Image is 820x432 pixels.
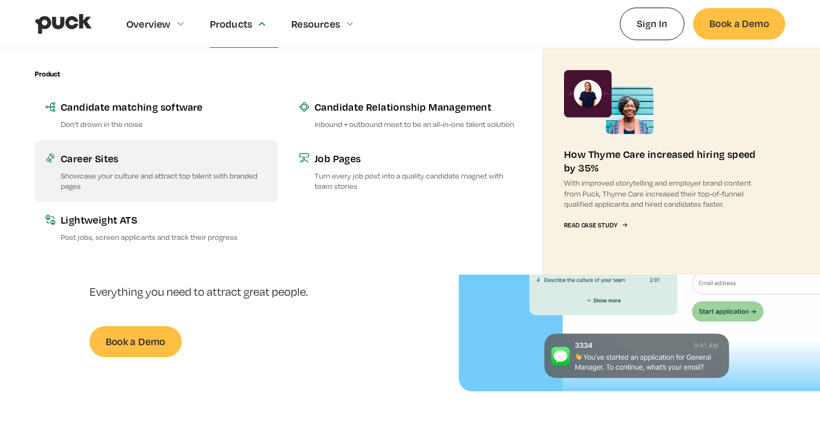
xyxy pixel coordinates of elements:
[315,100,521,113] div: Candidate Relationship Management
[61,213,267,226] div: Lightweight ATS
[291,18,340,30] div: Resources
[289,89,531,140] a: Candidate Relationship ManagementInbound + outbound meet to be an all-in-one talent solution
[542,48,785,275] a: How Thyme Care increased hiring speed by 35%With improved storytelling and employer brand content...
[61,232,267,242] p: Post jobs, screen applicants and track their progress
[89,169,347,276] h1: Get quality candidates, and save time
[61,170,267,191] p: Showcase your culture and attract top talent with branded pages
[315,151,521,165] div: Job Pages
[35,70,60,78] div: Product
[620,8,684,40] a: Sign In
[315,119,521,129] p: Inbound + outbound meet to be an all-in-one talent solution
[315,170,521,191] p: Turn every job post into a quality candidate magnet with team stories
[564,147,764,174] div: How Thyme Care increased hiring speed by 35%
[61,100,267,113] div: Candidate matching software
[564,177,764,209] p: With improved storytelling and employer brand content from Puck, Thyme Care increased their top-o...
[126,18,171,30] div: Overview
[35,141,278,202] a: Career SitesShowcase your culture and attract top talent with branded pages
[289,141,531,202] a: Job PagesTurn every job post into a quality candidate magnet with team stories
[61,119,267,129] p: Don’t drown in the noise
[35,202,278,253] a: Lightweight ATSPost jobs, screen applicants and track their progress
[35,89,278,140] a: Candidate matching softwareDon’t drown in the noise
[210,18,253,30] div: Products
[564,222,617,229] div: Read Case Study
[693,8,785,39] a: Book a Demo
[89,326,182,357] a: Book a Demo
[89,284,347,300] p: Everything you need to attract great people.
[61,151,267,165] div: Career Sites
